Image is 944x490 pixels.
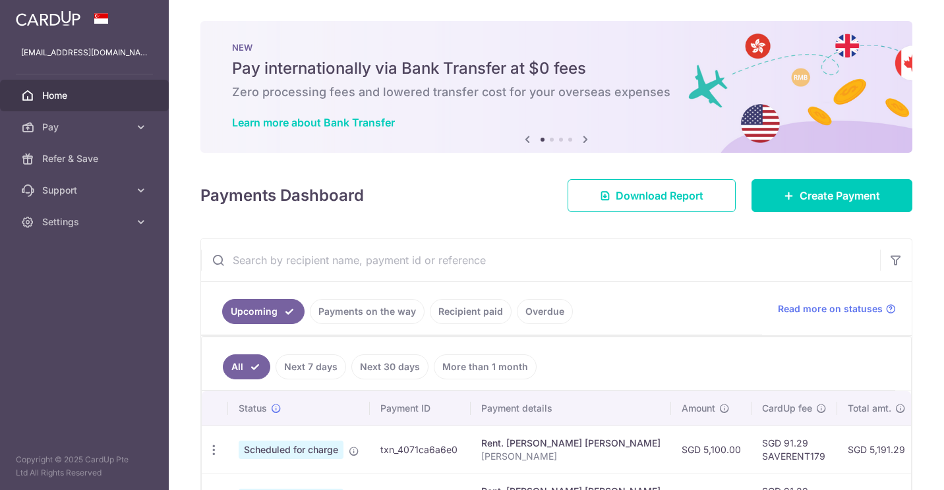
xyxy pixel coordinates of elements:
td: SGD 5,191.29 [837,425,916,474]
span: Settings [42,215,129,229]
span: Refer & Save [42,152,129,165]
p: NEW [232,42,881,53]
span: Read more on statuses [778,302,883,315]
th: Payment details [471,391,671,425]
h5: Pay internationally via Bank Transfer at $0 fees [232,58,881,79]
span: CardUp fee [762,402,812,415]
p: [PERSON_NAME] [481,450,661,463]
a: More than 1 month [434,354,537,379]
h4: Payments Dashboard [200,184,364,207]
th: Payment ID [370,391,471,425]
span: Amount [682,402,715,415]
input: Search by recipient name, payment id or reference [201,239,880,281]
span: Download Report [616,188,703,204]
a: Download Report [568,179,736,212]
a: Learn more about Bank Transfer [232,116,395,129]
a: Create Payment [752,179,912,212]
h6: Zero processing fees and lowered transfer cost for your overseas expenses [232,84,881,100]
span: Home [42,89,129,102]
a: Next 7 days [276,354,346,379]
td: SGD 5,100.00 [671,425,752,474]
span: Scheduled for charge [239,441,343,459]
img: Bank transfer banner [200,21,912,153]
p: [EMAIL_ADDRESS][DOMAIN_NAME] [21,46,148,59]
a: Next 30 days [351,354,428,379]
img: CardUp [16,11,80,26]
span: Total amt. [848,402,891,415]
a: Read more on statuses [778,302,896,315]
span: Pay [42,121,129,134]
a: Recipient paid [430,299,512,324]
a: Payments on the way [310,299,425,324]
span: Create Payment [800,188,880,204]
a: All [223,354,270,379]
span: Support [42,184,129,197]
td: txn_4071ca6a6e0 [370,425,471,474]
a: Overdue [517,299,573,324]
span: Status [239,402,267,415]
td: SGD 91.29 SAVERENT179 [752,425,837,474]
div: Rent. [PERSON_NAME] [PERSON_NAME] [481,437,661,450]
a: Upcoming [222,299,305,324]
